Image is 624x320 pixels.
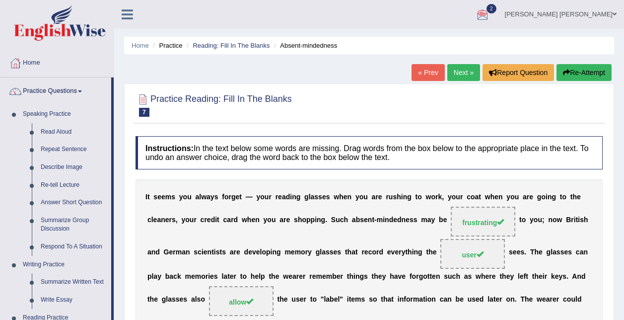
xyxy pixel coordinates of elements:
b: h [584,216,588,224]
b: i [578,216,580,224]
b: l [260,248,262,256]
b: o [372,248,376,256]
b: e [291,248,295,256]
a: Home [132,42,149,49]
b: s [410,216,414,224]
b: , [176,216,178,224]
a: Speaking Practice [18,105,111,123]
b: a [553,248,556,256]
li: Practice [150,41,182,50]
b: h [572,193,577,201]
b: e [443,216,447,224]
b: e [395,248,399,256]
b: m [284,248,290,256]
b: u [272,216,276,224]
b: y [179,193,183,201]
b: d [211,216,215,224]
b: a [147,248,151,256]
b: Instructions: [145,144,194,153]
b: c [147,216,151,224]
b: o [260,193,265,201]
b: s [194,248,198,256]
b: g [407,193,412,201]
b: d [155,248,160,256]
b: y [355,193,359,201]
h2: Practice Reading: Fill In The Blanks [136,92,292,117]
a: Home [0,49,114,74]
b: S [331,216,336,224]
b: l [199,193,201,201]
b: o [431,193,435,201]
b: n [548,193,552,201]
b: m [295,248,301,256]
b: i [412,248,414,256]
b: y [181,216,185,224]
a: Writing Practice [18,256,111,274]
b: s [216,248,220,256]
b: s [314,193,318,201]
b: u [538,216,542,224]
b: w [201,193,207,201]
b: r [361,248,364,256]
b: o [562,193,566,201]
b: e [364,216,368,224]
b: u [187,193,192,201]
b: i [546,193,548,201]
span: Drop target [451,207,515,237]
b: a [207,193,210,201]
b: y [530,216,534,224]
b: a [427,216,431,224]
b: t [479,193,481,201]
button: Report Question [483,64,554,81]
b: o [224,193,229,201]
b: a [580,248,584,256]
b: w [334,193,339,201]
b: a [153,272,157,280]
b: o [510,193,515,201]
b: a [195,193,199,201]
b: p [147,272,152,280]
a: Summarize Group Discussion [36,212,111,238]
b: f [222,193,224,201]
b: s [568,248,572,256]
b: o [541,193,546,201]
b: n [583,248,588,256]
b: n [292,193,296,201]
b: e [494,193,498,201]
b: n [255,216,260,224]
b: y [257,193,261,201]
b: , [442,193,444,201]
b: o [359,193,364,201]
b: s [222,248,226,256]
b: e [165,216,169,224]
b: g [316,248,320,256]
b: t [211,248,214,256]
b: - [374,216,377,224]
b: s [326,193,330,201]
a: Describe Image [36,159,111,176]
b: — [246,193,253,201]
span: user [462,251,484,259]
b: p [311,216,315,224]
b: h [298,216,302,224]
b: d [389,216,394,224]
b: y [431,216,435,224]
b: r [399,248,401,256]
b: r [173,248,175,256]
b: a [372,193,376,201]
b: t [372,216,374,224]
b: n [385,216,389,224]
b: a [169,272,173,280]
b: t [416,193,418,201]
b: h [344,216,348,224]
b: i [574,216,576,224]
span: frustrating [462,219,504,227]
b: r [276,193,278,201]
b: n [151,248,156,256]
b: g [296,193,301,201]
b: t [405,248,408,256]
b: d [397,216,402,224]
b: B [566,216,571,224]
b: t [217,216,219,224]
b: d [286,193,290,201]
